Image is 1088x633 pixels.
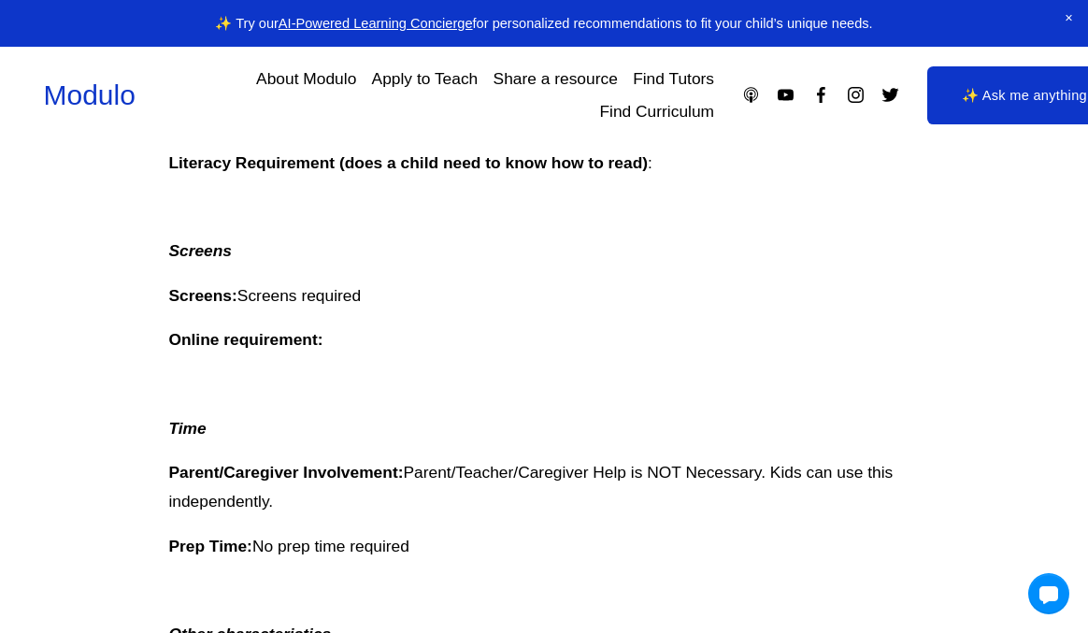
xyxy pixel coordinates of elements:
a: Instagram [846,85,866,105]
strong: Prep Time: [168,537,251,555]
p: Screens required [168,281,919,310]
a: Find Curriculum [599,95,714,128]
a: Apply to Teach [372,63,479,95]
a: AI-Powered Learning Concierge [279,16,473,31]
a: Find Tutors [633,63,714,95]
em: Time [168,419,206,438]
a: Facebook [811,85,831,105]
strong: Literacy Requirement (does a child need to know how to read) [168,153,648,172]
strong: Parent/Caregiver Involvement: [168,463,403,482]
p: : [168,149,919,178]
p: Parent/Teacher/Caregiver Help is NOT Necessary. Kids can use this independently. [168,458,919,517]
em: Screens [168,241,232,260]
a: About Modulo [256,63,356,95]
p: No prep time required [168,532,919,561]
a: Modulo [44,79,136,110]
a: YouTube [776,85,795,105]
strong: Screens: [168,286,236,305]
a: Apple Podcasts [741,85,761,105]
strong: Online requirement: [168,330,322,349]
a: Share a resource [494,63,618,95]
a: Twitter [880,85,900,105]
